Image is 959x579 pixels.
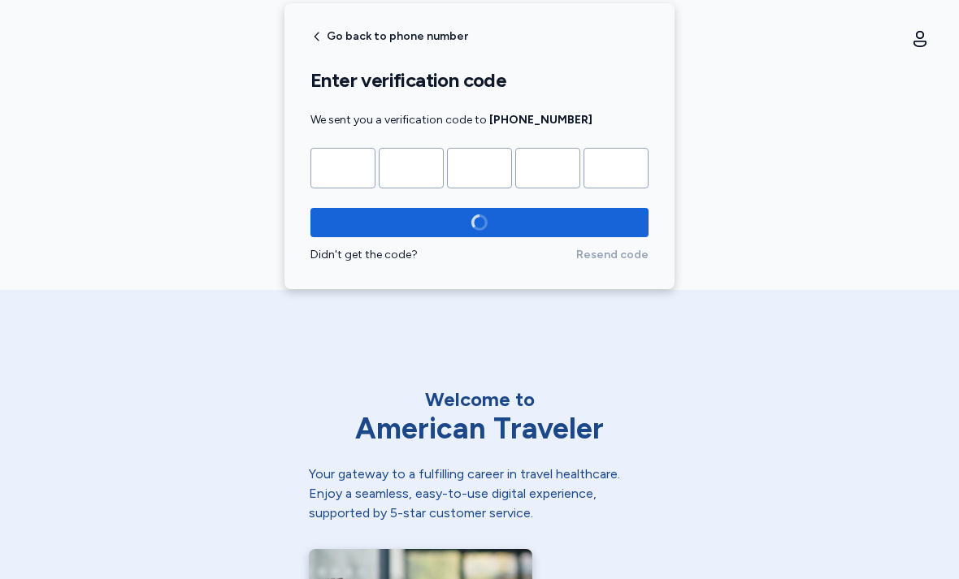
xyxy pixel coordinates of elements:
input: Please enter OTP character 1 [310,148,375,188]
input: Please enter OTP character 2 [379,148,444,188]
span: Resend code [576,247,649,263]
span: Go back to phone number [327,31,468,42]
input: Please enter OTP character 4 [515,148,580,188]
input: Please enter OTP character 5 [584,148,649,188]
div: Your gateway to a fulfilling career in travel healthcare. Enjoy a seamless, easy-to-use digital e... [309,464,650,523]
input: Please enter OTP character 3 [447,148,512,188]
div: American Traveler [309,413,650,445]
div: Didn't get the code? [310,247,576,263]
button: Go back to phone number [310,30,468,43]
strong: [PHONE_NUMBER] [489,113,592,127]
span: We sent you a verification code to [310,113,592,127]
div: Welcome to [309,387,650,413]
h1: Enter verification code [310,68,649,93]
